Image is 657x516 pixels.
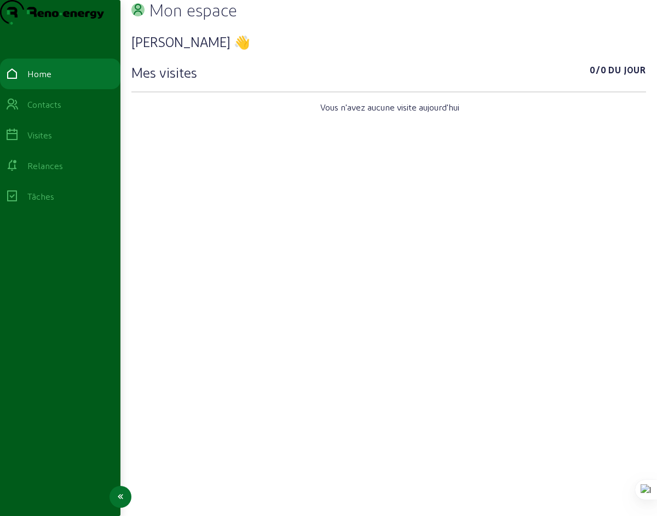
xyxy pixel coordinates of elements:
[131,63,197,81] h3: Mes visites
[27,190,54,203] div: Tâches
[27,129,52,142] div: Visites
[27,98,61,111] div: Contacts
[131,33,646,50] h3: [PERSON_NAME] 👋
[608,63,646,81] span: Du jour
[27,159,63,172] div: Relances
[27,67,51,80] div: Home
[320,101,459,114] span: Vous n'avez aucune visite aujourd'hui
[590,63,606,81] span: 0/0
